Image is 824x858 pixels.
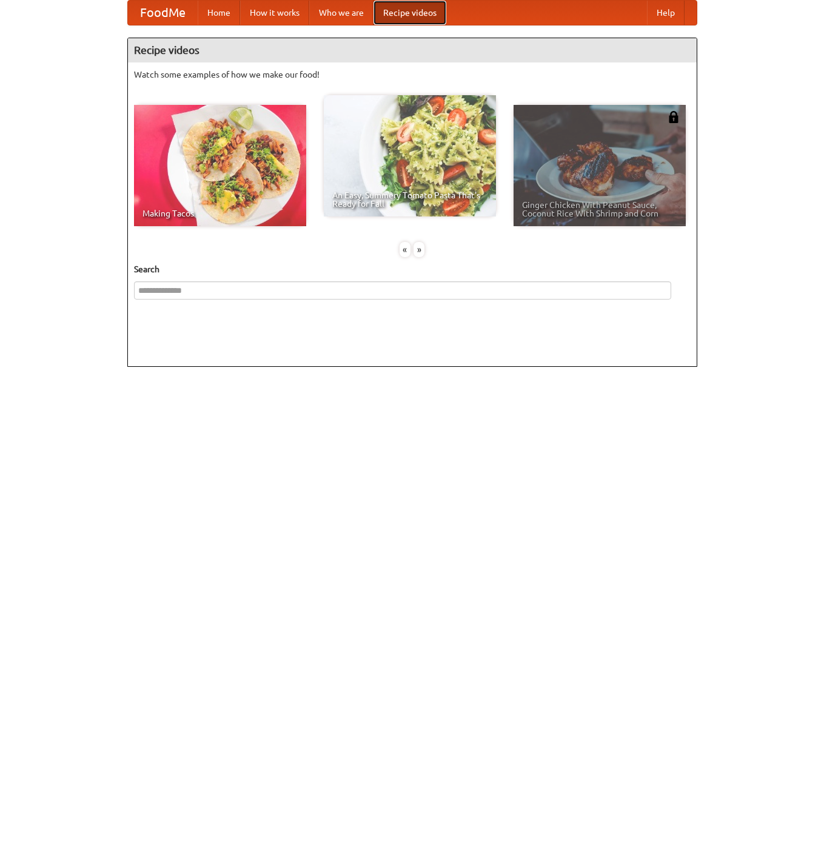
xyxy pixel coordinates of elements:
a: An Easy, Summery Tomato Pasta That's Ready for Fall [324,95,496,216]
a: Making Tacos [134,105,306,226]
img: 483408.png [668,111,680,123]
a: Help [647,1,685,25]
a: Who we are [309,1,373,25]
span: An Easy, Summery Tomato Pasta That's Ready for Fall [332,191,487,208]
div: » [414,242,424,257]
a: How it works [240,1,309,25]
p: Watch some examples of how we make our food! [134,69,691,81]
a: Home [198,1,240,25]
div: « [400,242,410,257]
span: Making Tacos [142,209,298,218]
a: Recipe videos [373,1,446,25]
h5: Search [134,263,691,275]
h4: Recipe videos [128,38,697,62]
a: FoodMe [128,1,198,25]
